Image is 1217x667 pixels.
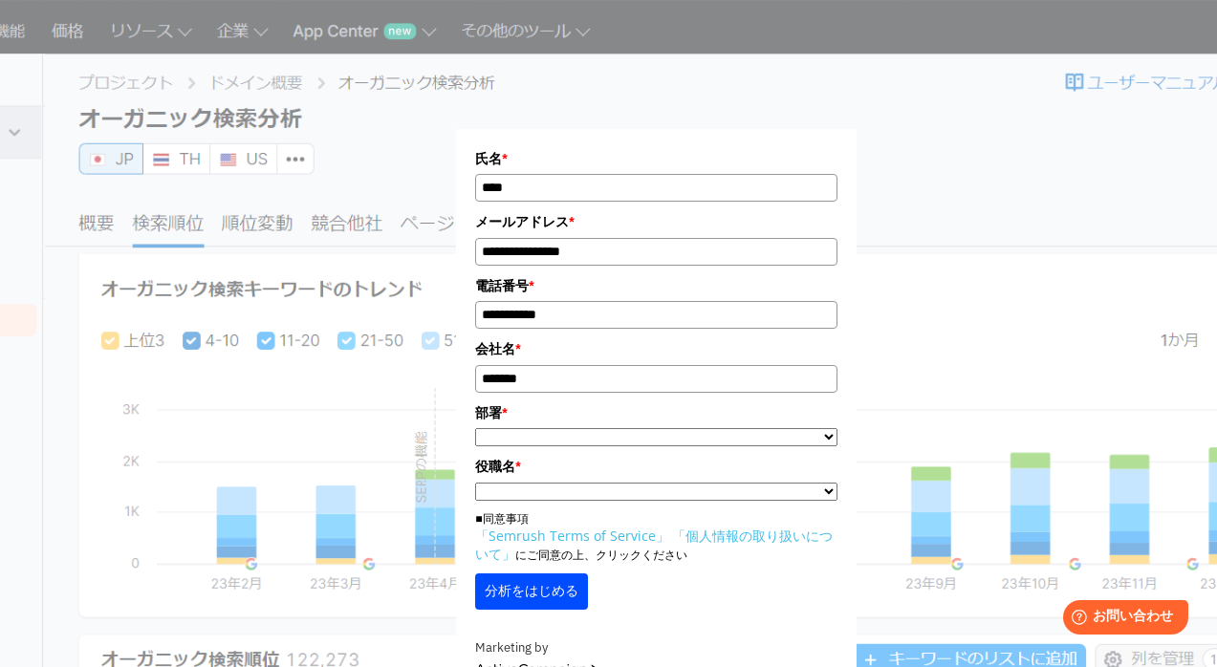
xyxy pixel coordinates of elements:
[475,402,837,423] label: 部署
[475,275,837,296] label: 電話番号
[1047,592,1196,646] iframe: Help widget launcher
[475,211,837,232] label: メールアドレス
[475,638,837,658] div: Marketing by
[475,527,833,563] a: 「個人情報の取り扱いについて」
[475,148,837,169] label: 氏名
[475,456,837,477] label: 役職名
[475,510,837,564] p: ■同意事項 にご同意の上、クリックください
[475,573,588,610] button: 分析をはじめる
[475,527,669,545] a: 「Semrush Terms of Service」
[475,338,837,359] label: 会社名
